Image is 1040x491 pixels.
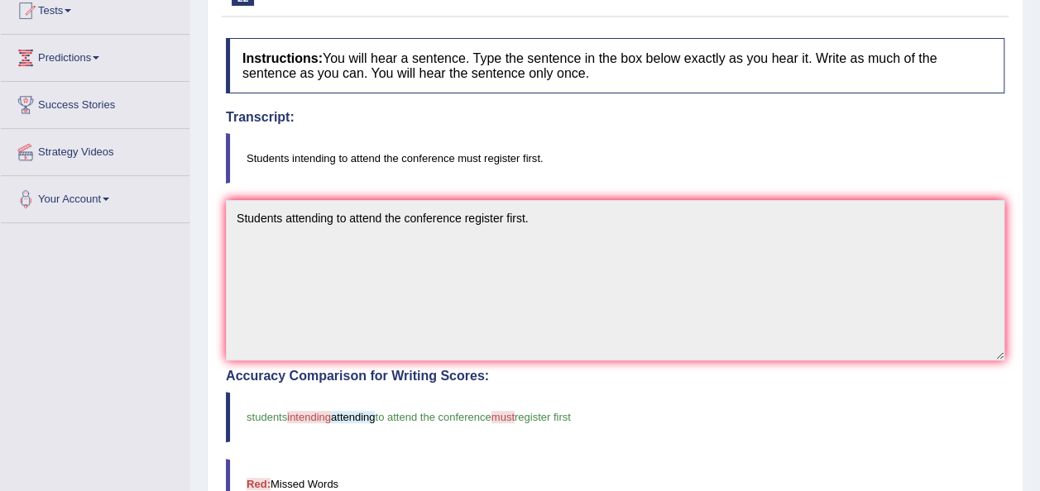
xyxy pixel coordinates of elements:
a: Predictions [1,35,189,76]
h4: Transcript: [226,110,1004,125]
span: students [247,411,287,423]
blockquote: Students intending to attend the conference must register first. [226,133,1004,184]
a: Success Stories [1,82,189,123]
h4: You will hear a sentence. Type the sentence in the box below exactly as you hear it. Write as muc... [226,38,1004,93]
h4: Accuracy Comparison for Writing Scores: [226,369,1004,384]
a: Strategy Videos [1,129,189,170]
a: Your Account [1,176,189,217]
span: to attend the conference [375,411,491,423]
span: register first [515,411,571,423]
span: intending [287,411,331,423]
span: attending [331,411,376,423]
b: Red: [247,478,271,490]
span: must [491,411,515,423]
b: Instructions: [242,51,323,65]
